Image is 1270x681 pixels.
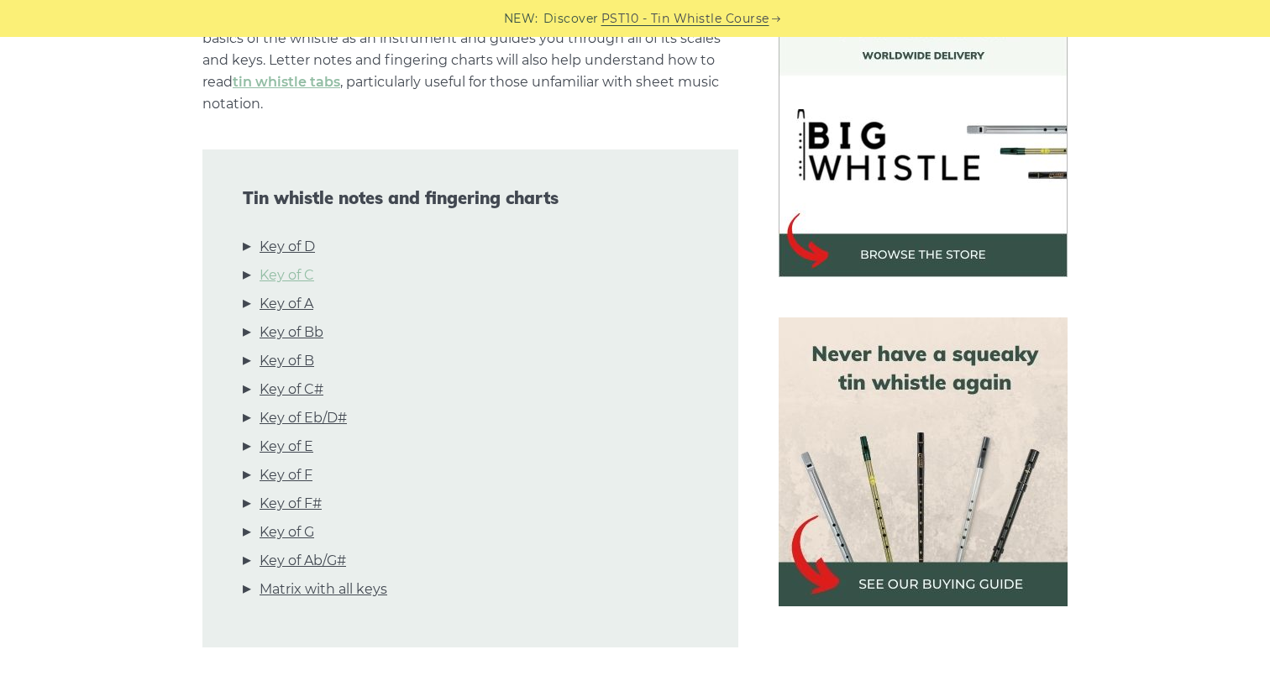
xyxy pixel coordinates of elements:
[260,322,323,343] a: Key of Bb
[601,9,769,29] a: PST10 - Tin Whistle Course
[543,9,599,29] span: Discover
[260,407,347,429] a: Key of Eb/D#
[260,550,346,572] a: Key of Ab/G#
[260,265,314,286] a: Key of C
[260,464,312,486] a: Key of F
[260,521,314,543] a: Key of G
[260,579,387,600] a: Matrix with all keys
[779,317,1068,606] img: tin whistle buying guide
[504,9,538,29] span: NEW:
[260,379,323,401] a: Key of C#
[260,493,322,515] a: Key of F#
[260,436,313,458] a: Key of E
[243,188,698,208] span: Tin whistle notes and fingering charts
[260,293,313,315] a: Key of A
[260,350,314,372] a: Key of B
[260,236,315,258] a: Key of D
[233,74,340,90] a: tin whistle tabs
